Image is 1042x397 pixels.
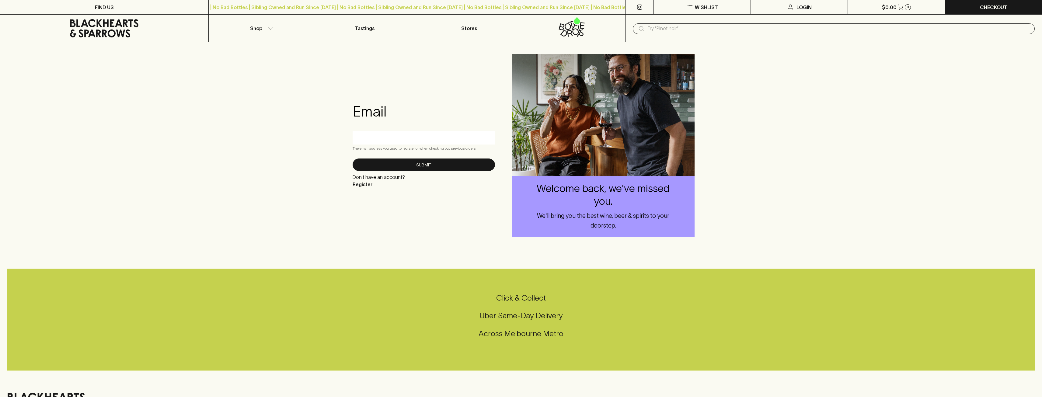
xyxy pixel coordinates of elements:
[250,25,262,32] p: Shop
[353,145,495,151] p: The email address you used to register or when checking out previous orders
[647,24,1030,33] input: Try "Pinot noir"
[7,329,1035,339] h5: Across Melbourne Metro
[355,25,375,32] p: Tastings
[512,54,695,176] img: pjver.png
[209,15,313,42] button: Shop
[313,15,417,42] a: Tastings
[796,4,812,11] p: Login
[353,181,405,188] p: Register
[417,15,521,42] a: Stores
[534,182,673,208] h4: Welcome back, we've missed you.
[907,5,909,9] p: 0
[95,4,114,11] p: FIND US
[7,269,1035,371] div: Call to action block
[882,4,897,11] p: $0.00
[353,173,405,181] p: Don't have an account?
[7,311,1035,321] h5: Uber Same-Day Delivery
[461,25,477,32] p: Stores
[353,158,495,171] button: Submit
[980,4,1007,11] p: Checkout
[534,211,673,230] h6: We'll bring you the best wine, beer & spirits to your doorstep.
[7,293,1035,303] h5: Click & Collect
[695,4,718,11] p: Wishlist
[353,103,495,120] h3: Email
